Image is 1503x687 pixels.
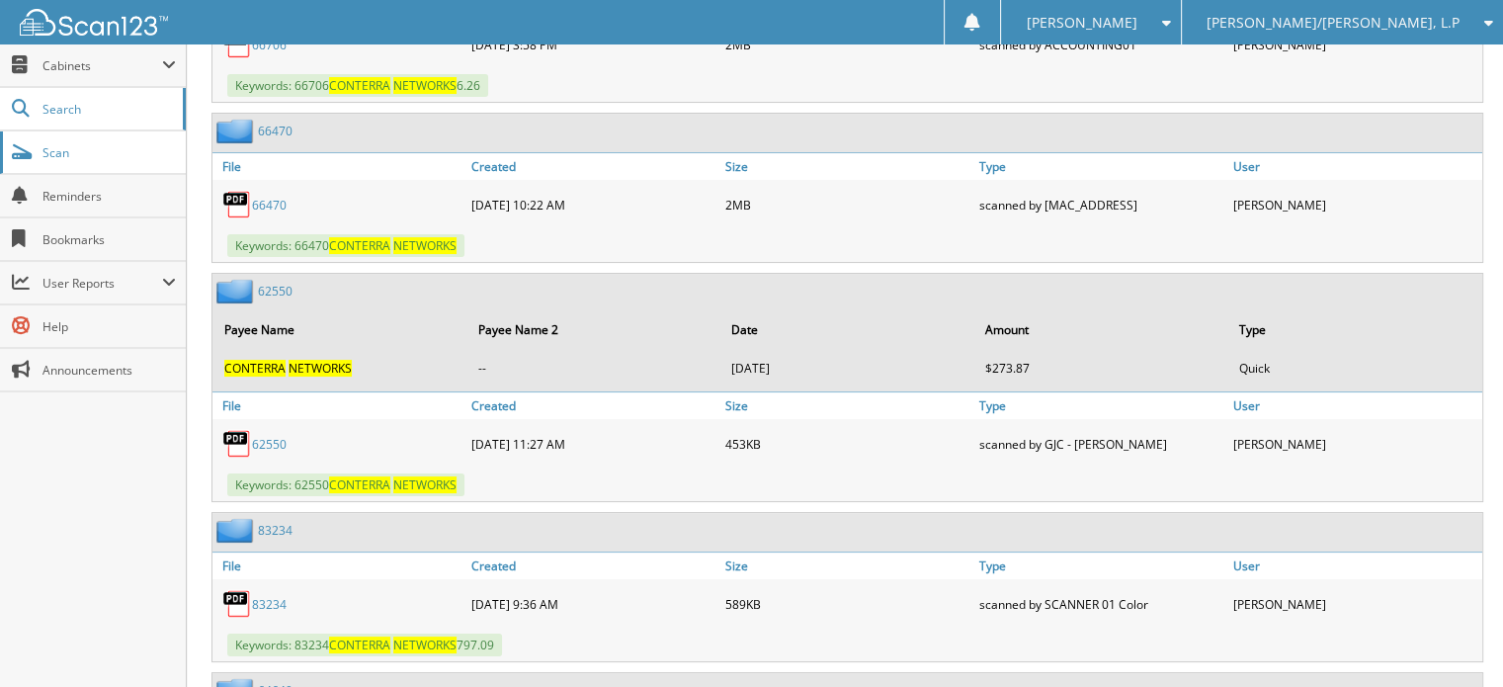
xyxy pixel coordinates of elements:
td: $273.87 [975,352,1227,385]
img: folder2.png [216,119,258,143]
img: PDF.png [222,429,252,459]
span: CONTERRA [329,637,390,653]
a: Type [974,553,1228,579]
th: Type [1228,309,1480,350]
div: [PERSON_NAME] [1228,424,1482,464]
img: PDF.png [222,190,252,219]
a: 66470 [252,197,287,214]
div: scanned by ACCOUNTING01 [974,25,1228,64]
div: scanned by SCANNER 01 Color [974,584,1228,624]
th: Payee Name 2 [468,309,720,350]
a: 83234 [258,522,292,539]
img: folder2.png [216,279,258,303]
a: 62550 [252,436,287,453]
span: Announcements [42,362,176,379]
a: 66470 [258,123,292,139]
img: PDF.png [222,589,252,619]
span: Cabinets [42,57,162,74]
div: 589KB [720,584,974,624]
td: -- [468,352,720,385]
th: Amount [975,309,1227,350]
td: Quick [1228,352,1480,385]
a: File [212,153,466,180]
a: User [1228,553,1482,579]
span: Keywords: 83234 797.09 [227,634,502,656]
th: Date [721,309,973,350]
span: Help [42,318,176,335]
span: Reminders [42,188,176,205]
img: scan123-logo-white.svg [20,9,168,36]
iframe: Chat Widget [1404,592,1503,687]
a: File [212,392,466,419]
span: CONTERRA [329,476,390,493]
span: NETWORKS [393,476,457,493]
div: scanned by [MAC_ADDRESS] [974,185,1228,224]
th: Payee Name [214,309,466,350]
div: [DATE] 10:22 AM [466,185,720,224]
span: NETWORKS [289,360,352,377]
div: [PERSON_NAME] [1228,25,1482,64]
a: Size [720,153,974,180]
td: [DATE] [721,352,973,385]
img: folder2.png [216,518,258,543]
div: [DATE] 3:58 PM [466,25,720,64]
div: scanned by GJC - [PERSON_NAME] [974,424,1228,464]
a: Created [466,392,720,419]
a: Type [974,392,1228,419]
a: User [1228,392,1482,419]
span: Scan [42,144,176,161]
span: Bookmarks [42,231,176,248]
a: 66706 [252,37,287,53]
span: Keywords: 66470 [227,234,464,257]
a: File [212,553,466,579]
span: CONTERRA [329,237,390,254]
a: User [1228,153,1482,180]
span: CONTERRA [224,360,286,377]
a: Created [466,153,720,180]
span: NETWORKS [393,637,457,653]
span: User Reports [42,275,162,292]
span: NETWORKS [393,77,457,94]
div: 2MB [720,185,974,224]
a: 62550 [258,283,292,300]
div: 453KB [720,424,974,464]
span: CONTERRA [329,77,390,94]
a: Size [720,553,974,579]
a: Size [720,392,974,419]
span: [PERSON_NAME] [1026,17,1136,29]
span: Search [42,101,173,118]
div: 2MB [720,25,974,64]
a: Type [974,153,1228,180]
span: Keywords: 66706 6.26 [227,74,488,97]
a: Created [466,553,720,579]
span: [PERSON_NAME]/[PERSON_NAME], L.P [1207,17,1460,29]
div: [DATE] 11:27 AM [466,424,720,464]
div: [DATE] 9:36 AM [466,584,720,624]
div: [PERSON_NAME] [1228,185,1482,224]
span: Keywords: 62550 [227,473,464,496]
a: 83234 [252,596,287,613]
img: PDF.png [222,30,252,59]
span: NETWORKS [393,237,457,254]
div: [PERSON_NAME] [1228,584,1482,624]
